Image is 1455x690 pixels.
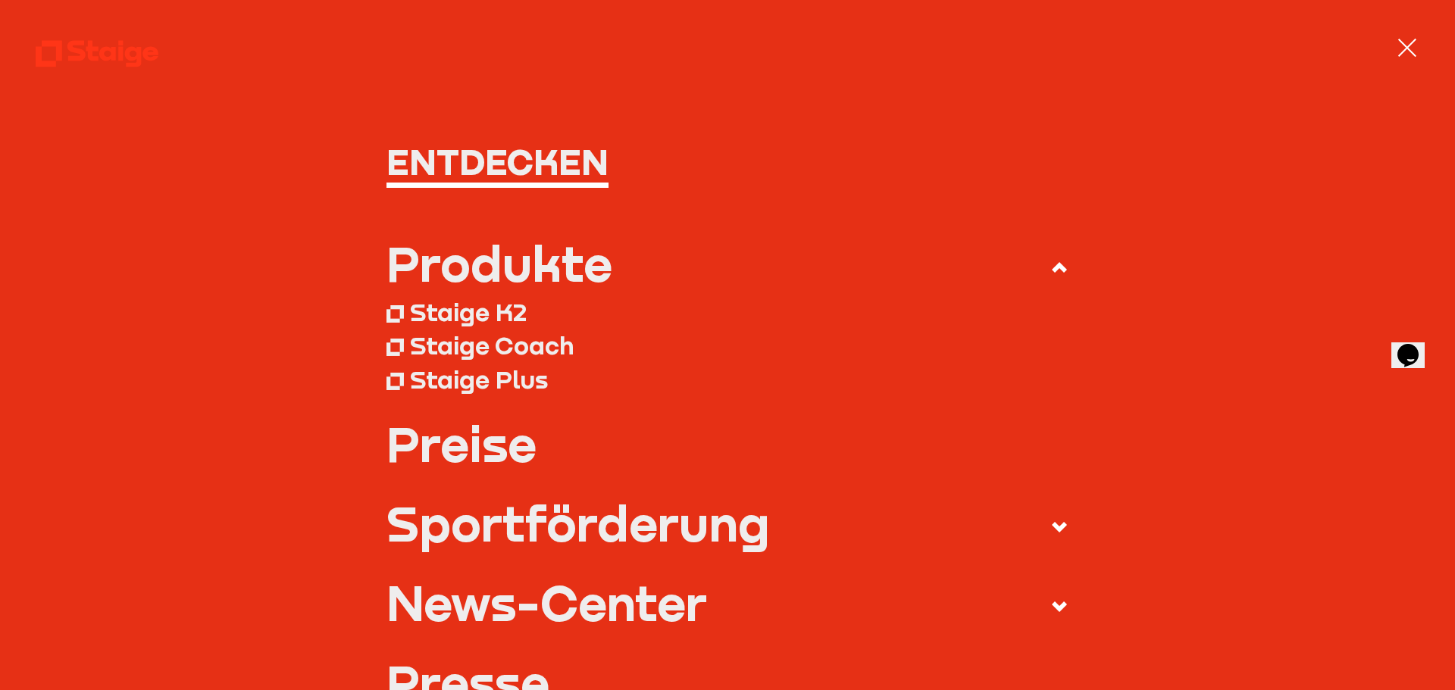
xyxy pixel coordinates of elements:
iframe: chat widget [1391,323,1440,368]
a: Preise [386,420,1069,467]
div: Sportförderung [386,499,770,547]
a: Staige Plus [386,362,1069,396]
div: Staige Coach [410,330,574,361]
div: News-Center [386,579,707,626]
a: Staige Coach [386,329,1069,363]
div: Produkte [386,239,612,287]
div: Staige K2 [410,297,527,327]
a: Staige K2 [386,295,1069,329]
div: Staige Plus [410,364,548,395]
